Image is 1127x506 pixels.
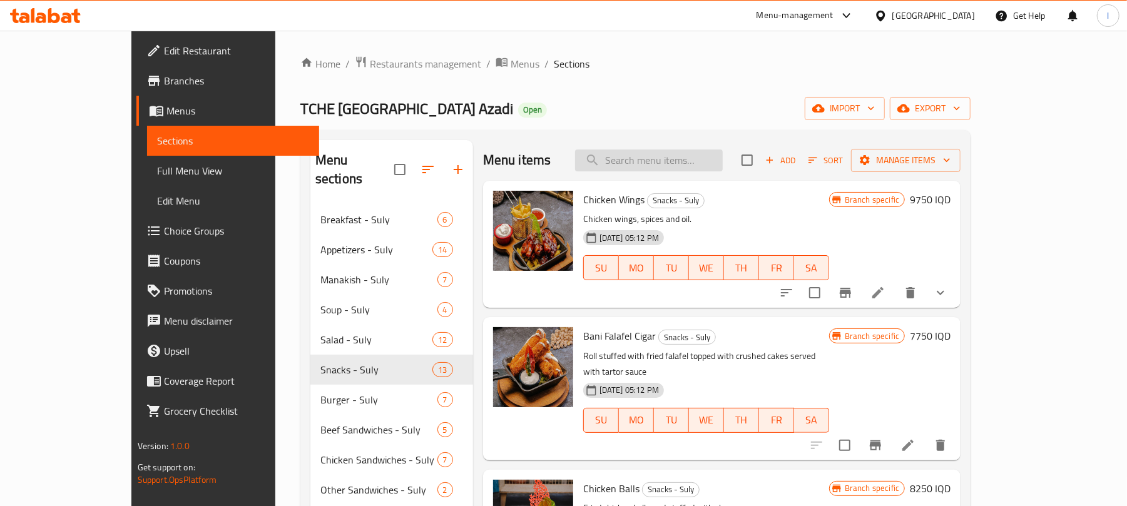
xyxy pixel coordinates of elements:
[300,94,513,123] span: TCHE [GEOGRAPHIC_DATA] Azadi
[320,332,433,347] div: Salad - Suly
[437,392,453,407] div: items
[554,56,589,71] span: Sections
[486,56,491,71] li: /
[895,278,926,308] button: delete
[851,149,961,172] button: Manage items
[589,411,614,429] span: SU
[658,330,716,345] div: Snacks - Suly
[438,454,452,466] span: 7
[794,255,829,280] button: SA
[310,265,473,295] div: Manakish - Suly7
[136,366,320,396] a: Coverage Report
[892,9,975,23] div: [GEOGRAPHIC_DATA]
[648,193,704,208] span: Snacks - Suly
[310,205,473,235] div: Breakfast - Suly6
[900,438,915,453] a: Edit menu item
[157,133,310,148] span: Sections
[496,56,539,72] a: Menus
[583,479,640,498] span: Chicken Balls
[659,330,715,345] span: Snacks - Suly
[764,259,789,277] span: FR
[320,392,437,407] span: Burger - Suly
[437,422,453,437] div: items
[840,194,904,206] span: Branch specific
[320,422,437,437] div: Beef Sandwiches - Suly
[734,147,760,173] span: Select section
[583,408,619,433] button: SU
[860,430,890,460] button: Branch-specific-item
[654,408,689,433] button: TU
[147,126,320,156] a: Sections
[437,272,453,287] div: items
[933,285,948,300] svg: Show Choices
[170,438,190,454] span: 1.0.0
[689,408,724,433] button: WE
[619,255,654,280] button: MO
[355,56,481,72] a: Restaurants management
[320,362,433,377] span: Snacks - Suly
[300,56,340,71] a: Home
[320,482,437,497] span: Other Sandwiches - Suly
[832,432,858,458] span: Select to update
[310,445,473,475] div: Chicken Sandwiches - Suly7
[910,191,951,208] h6: 9750 IQD
[345,56,350,71] li: /
[493,191,573,271] img: Chicken Wings
[138,459,195,475] span: Get support on:
[136,246,320,276] a: Coupons
[575,149,723,171] input: search
[164,73,310,88] span: Branches
[583,348,829,380] p: Roll stuffed with fried falafel topped with crushed cakes served with tartor sauce
[900,101,961,116] span: export
[157,163,310,178] span: Full Menu View
[164,343,310,358] span: Upsell
[729,411,754,429] span: TH
[432,362,452,377] div: items
[164,313,310,328] span: Menu disclaimer
[164,43,310,58] span: Edit Restaurant
[694,411,719,429] span: WE
[759,255,794,280] button: FR
[136,96,320,126] a: Menus
[157,193,310,208] span: Edit Menu
[760,151,800,170] button: Add
[438,424,452,436] span: 5
[300,56,971,72] nav: breadcrumb
[438,394,452,406] span: 7
[438,274,452,286] span: 7
[926,278,956,308] button: show more
[772,278,802,308] button: sort-choices
[890,97,971,120] button: export
[164,403,310,418] span: Grocery Checklist
[320,302,437,317] span: Soup - Suly
[320,242,433,257] span: Appetizers - Suly
[870,285,885,300] a: Edit menu item
[805,151,846,170] button: Sort
[654,255,689,280] button: TU
[320,212,437,227] span: Breakfast - Suly
[659,259,684,277] span: TU
[910,480,951,497] h6: 8250 IQD
[724,408,759,433] button: TH
[136,276,320,306] a: Promotions
[840,482,904,494] span: Branch specific
[760,151,800,170] span: Add item
[320,452,437,467] div: Chicken Sandwiches - Suly
[757,8,834,23] div: Menu-management
[926,430,956,460] button: delete
[840,330,904,342] span: Branch specific
[138,438,168,454] span: Version:
[437,212,453,227] div: items
[443,154,473,185] button: Add section
[315,151,394,188] h2: Menu sections
[759,408,794,433] button: FR
[518,104,547,115] span: Open
[518,103,547,118] div: Open
[483,151,551,170] h2: Menu items
[147,156,320,186] a: Full Menu View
